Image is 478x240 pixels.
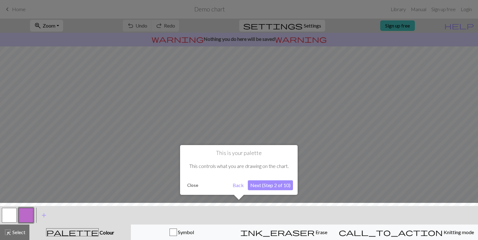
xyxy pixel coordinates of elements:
div: This controls what you are drawing on the chart. [185,156,293,176]
button: Back [230,180,246,190]
button: Close [185,181,201,190]
div: This is your palette [180,145,298,195]
h1: This is your palette [185,150,293,156]
button: Next (Step 2 of 10) [248,180,293,190]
